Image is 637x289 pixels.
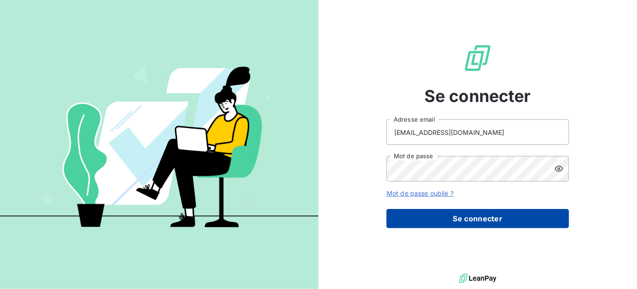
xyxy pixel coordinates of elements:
[386,189,454,197] a: Mot de passe oublié ?
[386,209,569,228] button: Se connecter
[424,84,531,108] span: Se connecter
[463,43,492,73] img: Logo LeanPay
[459,272,496,285] img: logo
[386,119,569,145] input: placeholder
